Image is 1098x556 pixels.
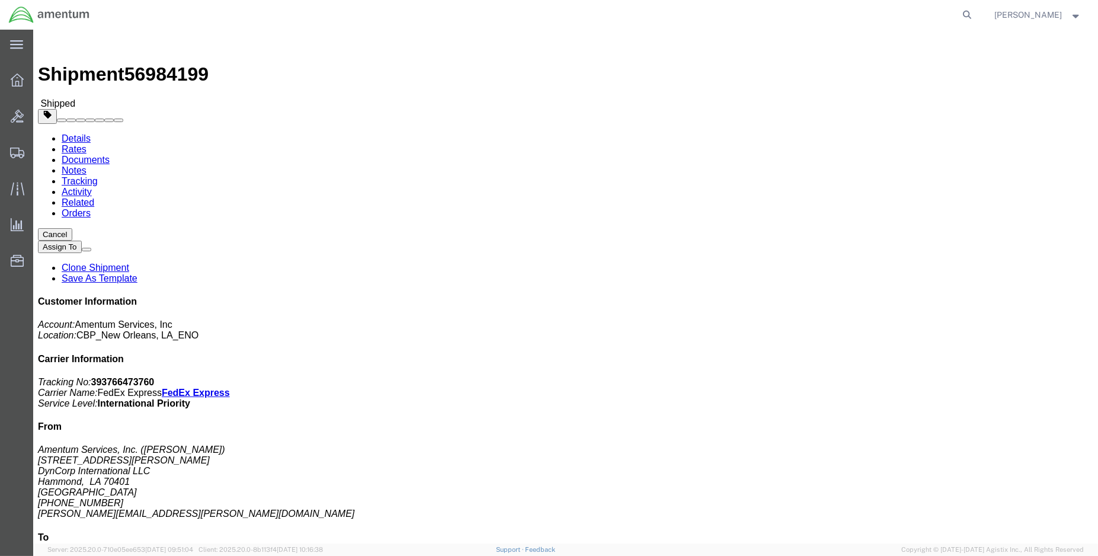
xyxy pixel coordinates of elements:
[995,8,1062,21] span: Brian Marquez
[8,6,90,24] img: logo
[33,30,1098,544] iframe: FS Legacy Container
[47,546,193,553] span: Server: 2025.20.0-710e05ee653
[901,545,1084,555] span: Copyright © [DATE]-[DATE] Agistix Inc., All Rights Reserved
[199,546,323,553] span: Client: 2025.20.0-8b113f4
[496,546,526,553] a: Support
[277,546,323,553] span: [DATE] 10:16:38
[145,546,193,553] span: [DATE] 09:51:04
[994,8,1082,22] button: [PERSON_NAME]
[525,546,555,553] a: Feedback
